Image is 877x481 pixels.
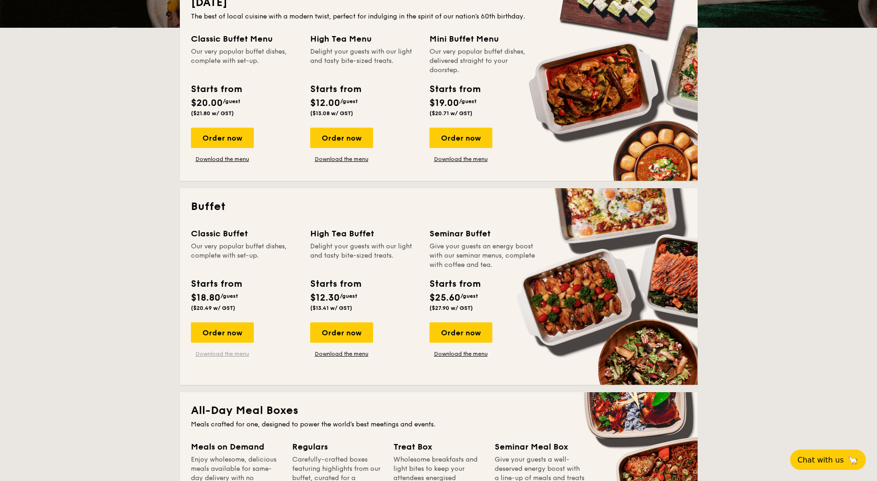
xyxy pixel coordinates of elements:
[191,242,299,270] div: Our very popular buffet dishes, complete with set-up.
[460,293,478,299] span: /guest
[191,110,234,117] span: ($21.80 w/ GST)
[429,292,460,303] span: $25.60
[191,403,687,418] h2: All-Day Meal Boxes
[310,322,373,343] div: Order now
[429,242,538,270] div: Give your guests an energy boost with our seminar menus, complete with coffee and tea.
[191,350,254,358] a: Download the menu
[310,32,418,45] div: High Tea Menu
[191,82,241,96] div: Starts from
[310,292,340,303] span: $12.30
[221,293,238,299] span: /guest
[310,128,373,148] div: Order now
[429,277,480,291] div: Starts from
[429,305,473,311] span: ($27.90 w/ GST)
[393,440,484,453] div: Treat Box
[310,350,373,358] a: Download the menu
[191,440,281,453] div: Meals on Demand
[310,98,340,109] span: $12.00
[429,155,492,163] a: Download the menu
[429,82,480,96] div: Starts from
[223,98,240,105] span: /guest
[191,322,254,343] div: Order now
[797,456,844,464] span: Chat with us
[191,199,687,214] h2: Buffet
[429,47,538,75] div: Our very popular buffet dishes, delivered straight to your doorstep.
[429,350,492,358] a: Download the menu
[790,450,866,470] button: Chat with us🦙
[292,440,382,453] div: Regulars
[191,277,241,291] div: Starts from
[310,277,361,291] div: Starts from
[847,455,859,465] span: 🦙
[191,12,687,21] div: The best of local cuisine with a modern twist, perfect for indulging in the spirit of our nation’...
[495,440,585,453] div: Seminar Meal Box
[191,305,235,311] span: ($20.49 w/ GST)
[310,47,418,75] div: Delight your guests with our light and tasty bite-sized treats.
[191,32,299,45] div: Classic Buffet Menu
[191,292,221,303] span: $18.80
[429,32,538,45] div: Mini Buffet Menu
[429,322,492,343] div: Order now
[459,98,477,105] span: /guest
[191,128,254,148] div: Order now
[191,155,254,163] a: Download the menu
[429,110,472,117] span: ($20.71 w/ GST)
[191,227,299,240] div: Classic Buffet
[310,110,353,117] span: ($13.08 w/ GST)
[429,227,538,240] div: Seminar Buffet
[310,305,352,311] span: ($13.41 w/ GST)
[310,82,361,96] div: Starts from
[310,242,418,270] div: Delight your guests with our light and tasty bite-sized treats.
[340,293,357,299] span: /guest
[340,98,358,105] span: /guest
[191,98,223,109] span: $20.00
[191,420,687,429] div: Meals crafted for one, designed to power the world's best meetings and events.
[310,155,373,163] a: Download the menu
[429,128,492,148] div: Order now
[191,47,299,75] div: Our very popular buffet dishes, complete with set-up.
[310,227,418,240] div: High Tea Buffet
[429,98,459,109] span: $19.00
